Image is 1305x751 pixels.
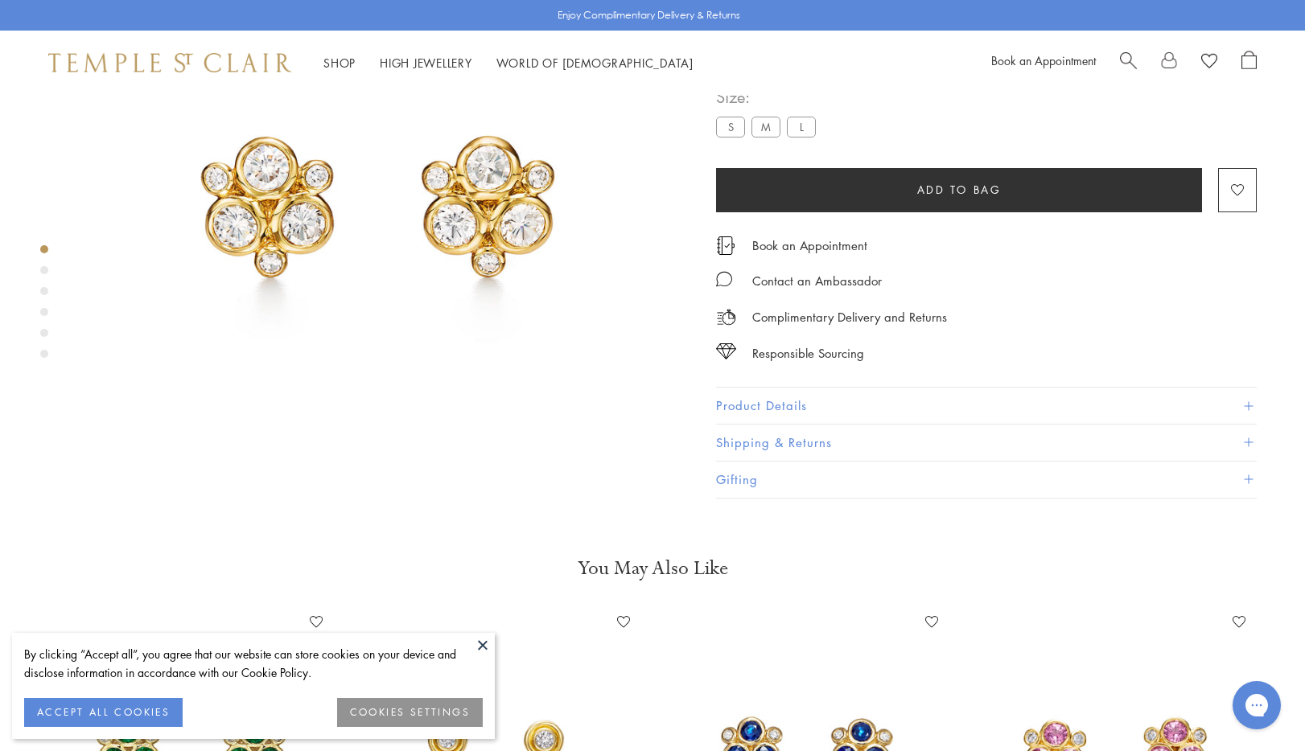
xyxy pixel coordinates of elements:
button: Shipping & Returns [716,425,1257,462]
div: Contact an Ambassador [752,271,882,291]
a: High JewelleryHigh Jewellery [380,55,472,71]
div: Product gallery navigation [40,241,48,371]
button: ACCEPT ALL COOKIES [24,698,183,727]
a: View Wishlist [1201,51,1217,75]
img: Temple St. Clair [48,53,291,72]
a: Search [1120,51,1137,75]
button: COOKIES SETTINGS [337,698,483,727]
a: World of [DEMOGRAPHIC_DATA]World of [DEMOGRAPHIC_DATA] [496,55,694,71]
a: Book an Appointment [752,237,867,255]
img: icon_delivery.svg [716,307,736,327]
div: Responsible Sourcing [752,343,864,363]
label: L [787,117,816,137]
img: icon_appointment.svg [716,236,735,255]
nav: Main navigation [323,53,694,73]
h3: You May Also Like [64,556,1241,581]
button: Product Details [716,388,1257,425]
p: Enjoy Complimentary Delivery & Returns [558,7,740,23]
iframe: Gorgias live chat messenger [1225,675,1289,735]
a: Book an Appointment [991,52,1096,68]
span: Size: [716,84,822,111]
p: Complimentary Delivery and Returns [752,307,947,327]
a: ShopShop [323,55,356,71]
a: Open Shopping Bag [1241,51,1257,75]
img: MessageIcon-01_2.svg [716,271,732,287]
img: icon_sourcing.svg [716,343,736,359]
div: By clicking “Accept all”, you agree that our website can store cookies on your device and disclos... [24,645,483,682]
label: M [751,117,780,137]
label: S [716,117,745,137]
button: Add to bag [716,168,1202,212]
button: Gifting [716,462,1257,498]
span: Add to bag [917,182,1002,199]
